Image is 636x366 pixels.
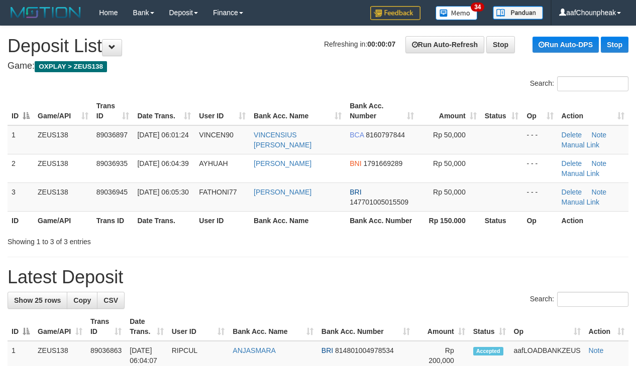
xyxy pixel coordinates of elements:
[92,211,134,230] th: Trans ID
[589,346,604,354] a: Note
[585,312,628,341] th: Action: activate to sort column ascending
[510,312,585,341] th: Op: activate to sort column ascending
[96,188,128,196] span: 89036945
[8,5,84,20] img: MOTION_logo.png
[522,211,557,230] th: Op
[133,97,195,125] th: Date Trans.: activate to sort column ascending
[433,188,466,196] span: Rp 50,000
[530,76,628,91] label: Search:
[363,159,402,167] span: Copy 1791669289 to clipboard
[346,211,418,230] th: Bank Acc. Number
[8,125,34,154] td: 1
[67,292,97,309] a: Copy
[34,211,92,230] th: Game/API
[557,292,628,307] input: Search:
[522,154,557,182] td: - - -
[133,211,195,230] th: Date Trans.
[558,97,628,125] th: Action: activate to sort column ascending
[35,61,107,72] span: OXPLAY > ZEUS138
[558,211,628,230] th: Action
[346,97,418,125] th: Bank Acc. Number: activate to sort column ascending
[592,188,607,196] a: Note
[469,312,510,341] th: Status: activate to sort column ascending
[92,97,134,125] th: Trans ID: activate to sort column ascending
[73,296,91,304] span: Copy
[592,159,607,167] a: Note
[370,6,420,20] img: Feedback.jpg
[254,131,311,149] a: VINCENSIUS [PERSON_NAME]
[557,76,628,91] input: Search:
[137,159,188,167] span: [DATE] 06:04:39
[562,159,582,167] a: Delete
[8,182,34,211] td: 3
[34,125,92,154] td: ZEUS138
[322,346,333,354] span: BRI
[562,131,582,139] a: Delete
[233,346,276,354] a: ANJASMARA
[592,131,607,139] a: Note
[8,267,628,287] h1: Latest Deposit
[199,188,237,196] span: FATHONI77
[562,198,600,206] a: Manual Link
[8,36,628,56] h1: Deposit List
[522,125,557,154] td: - - -
[562,169,600,177] a: Manual Link
[250,97,346,125] th: Bank Acc. Name: activate to sort column ascending
[433,159,466,167] span: Rp 50,000
[405,36,484,53] a: Run Auto-Refresh
[97,292,125,309] a: CSV
[562,141,600,149] a: Manual Link
[254,188,311,196] a: [PERSON_NAME]
[254,159,311,167] a: [PERSON_NAME]
[418,97,480,125] th: Amount: activate to sort column ascending
[473,347,503,355] span: Accepted
[34,182,92,211] td: ZEUS138
[335,346,394,354] span: Copy 814801004978534 to clipboard
[481,211,523,230] th: Status
[533,37,599,53] a: Run Auto-DPS
[229,312,317,341] th: Bank Acc. Name: activate to sort column ascending
[367,40,395,48] strong: 00:00:07
[96,159,128,167] span: 89036935
[350,198,408,206] span: Copy 147701005015509 to clipboard
[8,211,34,230] th: ID
[14,296,61,304] span: Show 25 rows
[522,182,557,211] td: - - -
[562,188,582,196] a: Delete
[522,97,557,125] th: Op: activate to sort column ascending
[96,131,128,139] span: 89036897
[199,159,228,167] span: AYHUAH
[436,6,478,20] img: Button%20Memo.svg
[350,188,361,196] span: BRI
[8,233,258,247] div: Showing 1 to 3 of 3 entries
[366,131,405,139] span: Copy 8160797844 to clipboard
[250,211,346,230] th: Bank Acc. Name
[8,97,34,125] th: ID: activate to sort column descending
[324,40,395,48] span: Refreshing in:
[481,97,523,125] th: Status: activate to sort column ascending
[350,159,361,167] span: BNI
[126,312,167,341] th: Date Trans.: activate to sort column ascending
[8,61,628,71] h4: Game:
[317,312,414,341] th: Bank Acc. Number: activate to sort column ascending
[414,312,469,341] th: Amount: activate to sort column ascending
[168,312,229,341] th: User ID: activate to sort column ascending
[34,154,92,182] td: ZEUS138
[350,131,364,139] span: BCA
[493,6,543,20] img: panduan.png
[137,131,188,139] span: [DATE] 06:01:24
[199,131,233,139] span: VINCEN90
[8,154,34,182] td: 2
[195,97,250,125] th: User ID: activate to sort column ascending
[418,211,480,230] th: Rp 150.000
[137,188,188,196] span: [DATE] 06:05:30
[486,36,515,53] a: Stop
[8,312,34,341] th: ID: activate to sort column descending
[86,312,126,341] th: Trans ID: activate to sort column ascending
[8,292,67,309] a: Show 25 rows
[471,3,484,12] span: 34
[433,131,466,139] span: Rp 50,000
[34,97,92,125] th: Game/API: activate to sort column ascending
[601,37,628,53] a: Stop
[530,292,628,307] label: Search:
